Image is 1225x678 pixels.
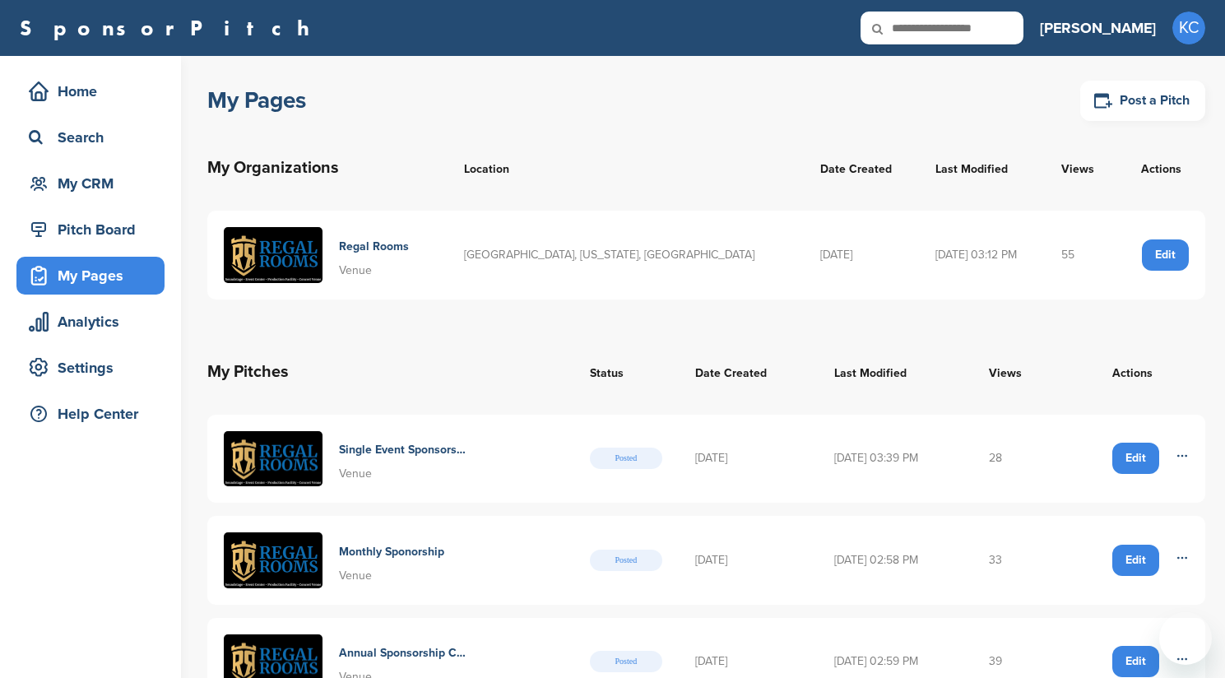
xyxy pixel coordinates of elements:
[16,165,165,202] a: My CRM
[25,77,165,106] div: Home
[1045,138,1117,197] th: Views
[590,448,662,469] span: Posted
[224,532,322,588] img: Regal rooms production deck.zip 7 (1)
[25,307,165,337] div: Analytics
[339,569,372,583] span: Venue
[919,211,1045,300] td: [DATE] 03:12 PM
[16,257,165,295] a: My Pages
[25,399,165,429] div: Help Center
[919,138,1045,197] th: Last Modified
[224,227,431,283] a: Regal rooms production deck.zip 7 Regal Rooms Venue
[1159,612,1212,665] iframe: Button to launch messaging window
[20,17,320,39] a: SponsorPitch
[25,215,165,244] div: Pitch Board
[16,118,165,156] a: Search
[448,138,804,197] th: Location
[804,138,919,197] th: Date Created
[1142,239,1189,271] a: Edit
[1112,646,1159,677] a: Edit
[1060,342,1205,402] th: Actions
[224,431,557,487] a: Regal rooms production deck.zip 7 (1) Single Event Sponsorship Opportunities Venue
[207,138,448,197] th: My Organizations
[590,550,662,571] span: Posted
[1040,16,1156,39] h3: [PERSON_NAME]
[679,516,818,605] td: [DATE]
[339,467,372,481] span: Venue
[25,261,165,290] div: My Pages
[1172,12,1205,44] span: KC
[679,342,818,402] th: Date Created
[339,441,466,459] h4: Single Event Sponsorship Opportunities
[573,342,679,402] th: Status
[207,86,306,115] h1: My Pages
[16,303,165,341] a: Analytics
[25,353,165,383] div: Settings
[16,72,165,110] a: Home
[818,342,973,402] th: Last Modified
[590,651,662,672] span: Posted
[818,415,973,504] td: [DATE] 03:39 PM
[1045,211,1117,300] td: 55
[16,211,165,248] a: Pitch Board
[339,644,466,662] h4: Annual Sponsorship Co Branded Venue
[972,516,1060,605] td: 33
[25,169,165,198] div: My CRM
[339,543,444,561] h4: Monthly Sponorship
[818,516,973,605] td: [DATE] 02:58 PM
[1112,443,1159,474] a: Edit
[224,227,322,283] img: Regal rooms production deck.zip 7
[1117,138,1205,197] th: Actions
[679,415,818,504] td: [DATE]
[1040,10,1156,46] a: [PERSON_NAME]
[25,123,165,152] div: Search
[207,342,573,402] th: My Pitches
[1112,545,1159,576] a: Edit
[339,263,372,277] span: Venue
[224,431,322,487] img: Regal rooms production deck.zip 7 (1)
[1080,81,1205,121] a: Post a Pitch
[16,349,165,387] a: Settings
[224,532,557,588] a: Regal rooms production deck.zip 7 (1) Monthly Sponorship Venue
[972,415,1060,504] td: 28
[804,211,919,300] td: [DATE]
[16,395,165,433] a: Help Center
[972,342,1060,402] th: Views
[339,238,409,256] h4: Regal Rooms
[448,211,804,300] td: [GEOGRAPHIC_DATA], [US_STATE], [GEOGRAPHIC_DATA]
